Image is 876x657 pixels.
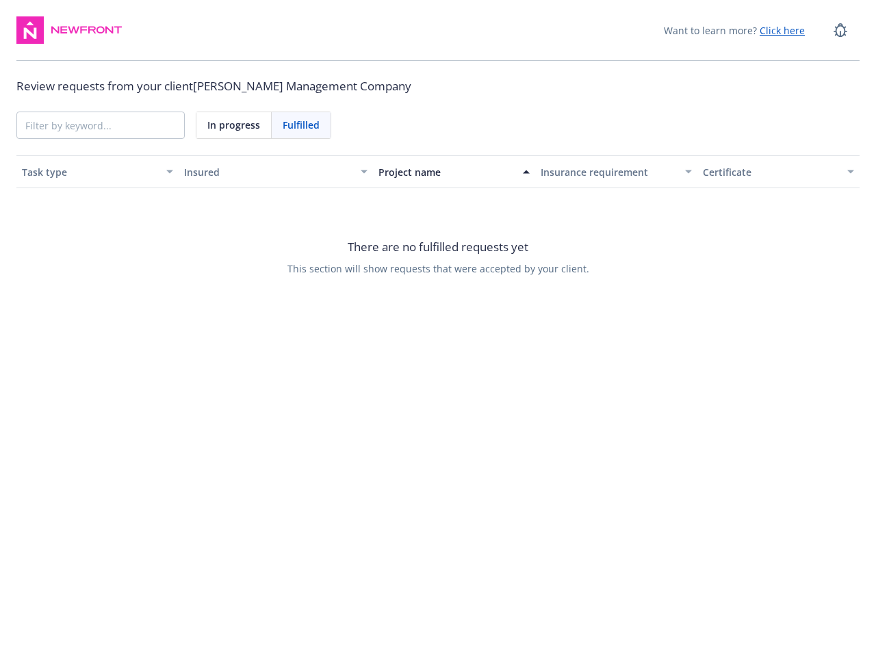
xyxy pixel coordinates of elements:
[348,238,528,256] span: There are no fulfilled requests yet
[22,165,158,179] div: Task type
[664,23,805,38] span: Want to learn more?
[179,155,373,188] button: Insured
[16,77,860,95] div: Review requests from your client [PERSON_NAME] Management Company
[287,261,589,276] span: This section will show requests that were accepted by your client.
[16,155,179,188] button: Task type
[541,165,677,179] div: Insurance requirement
[184,165,352,179] div: Insured
[697,155,860,188] button: Certificate
[760,24,805,37] a: Click here
[17,112,184,138] input: Filter by keyword...
[703,165,839,179] div: Certificate
[378,165,515,179] div: Project name
[49,23,124,37] img: Newfront Logo
[827,16,854,44] a: Report a Bug
[535,155,697,188] button: Insurance requirement
[207,118,260,132] span: In progress
[283,118,320,132] span: Fulfilled
[16,16,44,44] img: navigator-logo.svg
[373,155,535,188] button: Project name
